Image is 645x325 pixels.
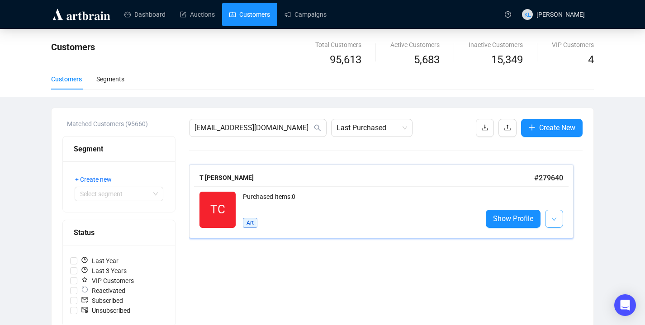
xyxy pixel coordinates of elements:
div: Inactive Customers [469,40,523,50]
div: Purchased Items: 0 [243,192,475,210]
span: 95,613 [330,52,361,69]
span: question-circle [505,11,511,18]
span: upload [504,124,511,131]
span: Create New [539,122,575,133]
span: [PERSON_NAME] [536,11,585,18]
div: Segment [74,143,164,155]
span: KL [524,9,531,19]
span: Reactivated [77,286,129,296]
div: Matched Customers (95660) [67,119,175,129]
span: Last Purchased [337,119,407,137]
span: Last 3 Years [77,266,130,276]
div: Status [74,227,164,238]
a: Auctions [180,3,215,26]
a: Show Profile [486,210,541,228]
span: Unsubscribed [77,306,134,316]
span: TC [210,200,225,219]
span: Art [243,218,257,228]
span: + Create new [75,174,112,184]
button: + Create new [75,172,119,187]
span: down [551,217,557,222]
span: search [314,124,321,132]
span: Customers [51,42,95,52]
span: download [481,124,488,131]
span: Last Year [77,256,122,266]
span: VIP Customers [77,276,138,286]
a: Dashboard [124,3,166,26]
span: Show Profile [493,213,533,224]
div: VIP Customers [552,40,594,50]
div: Segments [96,74,124,84]
span: Subscribed [77,296,127,306]
div: Customers [51,74,82,84]
img: logo [51,7,112,22]
div: Active Customers [390,40,440,50]
div: Open Intercom Messenger [614,294,636,316]
a: Campaigns [285,3,327,26]
div: Total Customers [315,40,361,50]
span: # 279640 [534,174,563,182]
a: T [PERSON_NAME]#279640TCPurchased Items:0ArtShow Profile [189,165,583,238]
span: 15,349 [491,52,523,69]
span: 4 [588,53,594,66]
input: Search Customer... [194,122,312,133]
span: 5,683 [414,52,440,69]
span: plus [528,124,536,131]
a: Customers [229,3,270,26]
div: T [PERSON_NAME] [199,173,534,183]
button: Create New [521,119,583,137]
